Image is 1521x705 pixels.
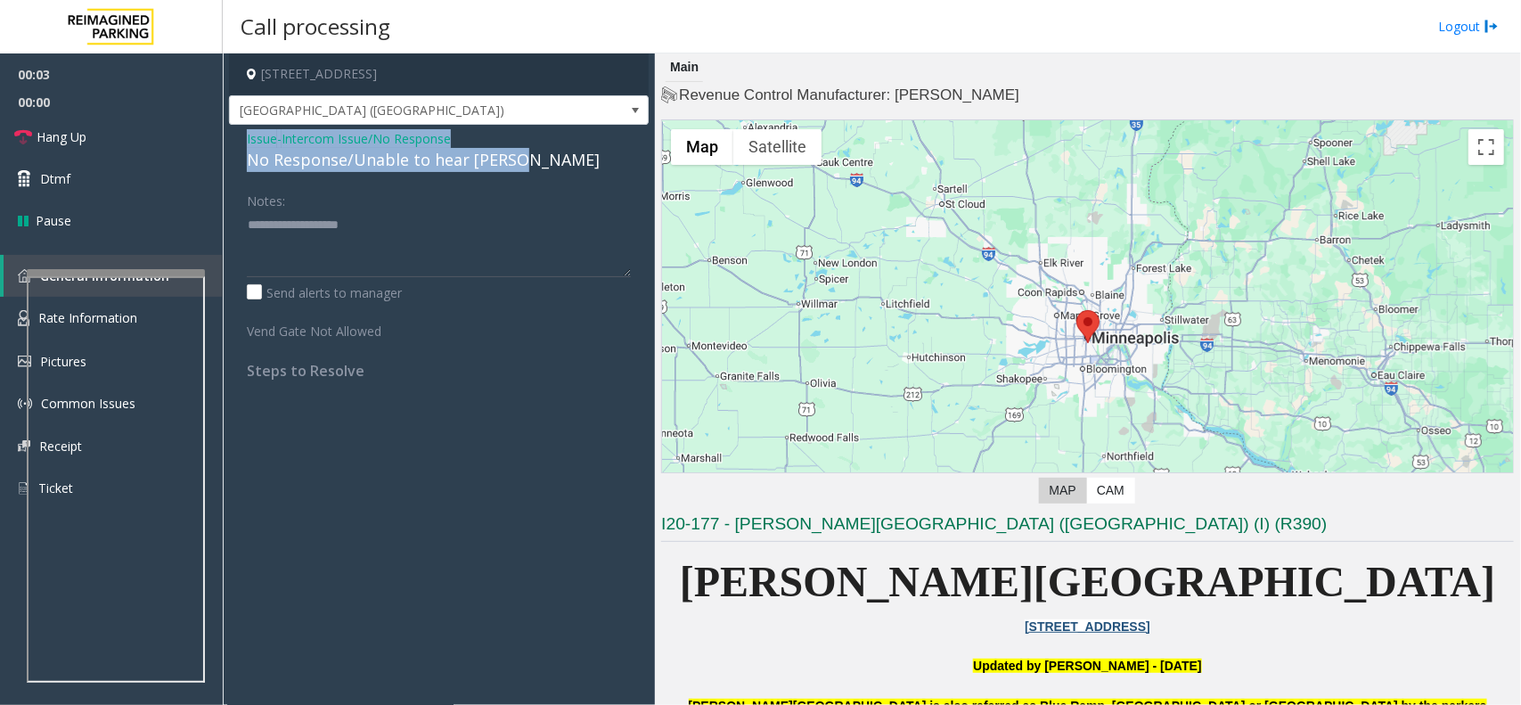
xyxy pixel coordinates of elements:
span: Intercom Issue/No Response [282,129,451,148]
div: No Response/Unable to hear [PERSON_NAME] [247,148,631,172]
img: logout [1484,17,1499,36]
span: Dtmf [40,169,70,188]
button: Toggle fullscreen view [1468,129,1504,165]
img: 'icon' [18,310,29,326]
h3: I20-177 - [PERSON_NAME][GEOGRAPHIC_DATA] ([GEOGRAPHIC_DATA]) (I) (R390) [661,512,1514,542]
h3: Call processing [232,4,399,48]
span: - [277,130,451,147]
span: Hang Up [37,127,86,146]
span: [GEOGRAPHIC_DATA] ([GEOGRAPHIC_DATA]) [230,96,564,125]
img: 'icon' [18,480,29,496]
img: 'icon' [18,440,30,452]
span: [PERSON_NAME][GEOGRAPHIC_DATA] [680,558,1496,605]
h4: Steps to Resolve [247,363,631,380]
button: Show satellite imagery [733,129,822,165]
img: 'icon' [18,397,32,411]
button: Show street map [671,129,733,165]
div: 800 East 28th Street, Minneapolis, MN [1076,310,1100,343]
a: Logout [1438,17,1499,36]
span: Issue [247,129,277,148]
span: Pause [36,211,71,230]
div: Main [666,53,703,82]
img: 'icon' [18,269,31,283]
a: [STREET_ADDRESS] [1025,619,1150,634]
a: General Information [4,255,223,297]
label: Send alerts to manager [247,283,402,302]
span: General Information [40,267,169,284]
font: Updated by [PERSON_NAME] - [DATE] [973,659,1201,673]
h4: [STREET_ADDRESS] [229,53,649,95]
h4: Revenue Control Manufacturer: [PERSON_NAME] [661,85,1514,106]
label: Map [1039,478,1087,504]
label: Vend Gate Not Allowed [242,316,406,340]
img: 'icon' [18,356,31,367]
label: Notes: [247,185,285,210]
label: CAM [1086,478,1135,504]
